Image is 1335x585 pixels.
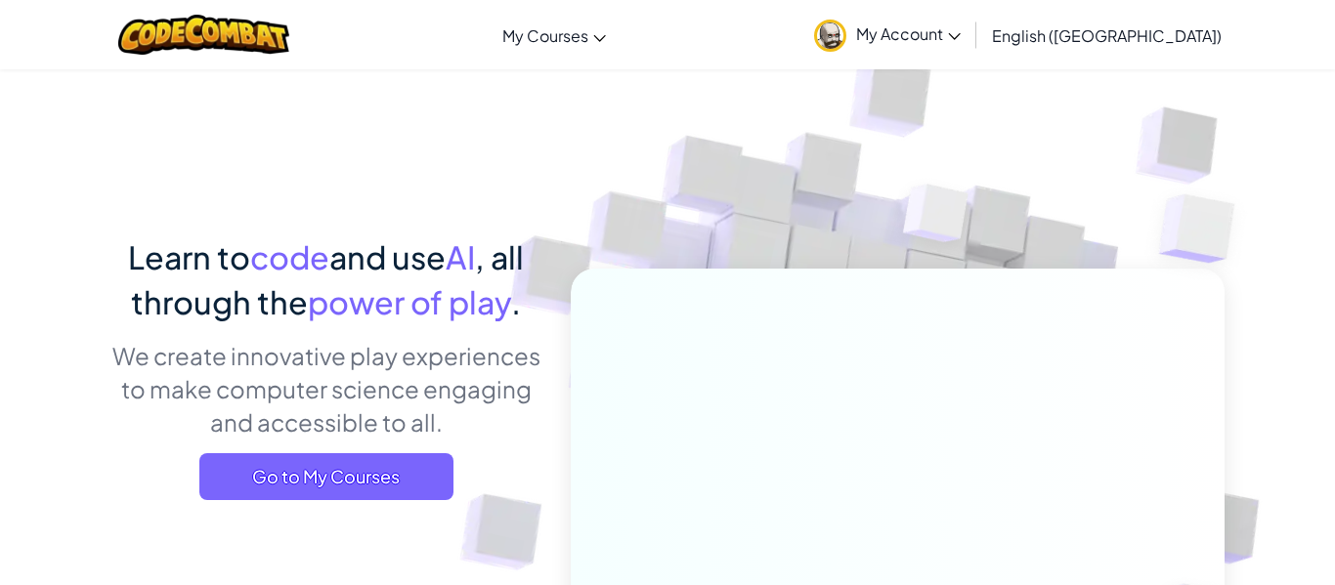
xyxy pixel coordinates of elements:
a: Go to My Courses [199,453,453,500]
img: Overlap cubes [867,146,1008,291]
a: English ([GEOGRAPHIC_DATA]) [982,9,1231,62]
img: Overlap cubes [1120,146,1289,312]
span: Learn to [128,237,250,276]
span: . [511,282,521,321]
a: My Account [804,4,970,65]
span: AI [446,237,475,276]
img: CodeCombat logo [118,15,289,55]
img: avatar [814,20,846,52]
span: English ([GEOGRAPHIC_DATA]) [992,25,1222,46]
span: and use [329,237,446,276]
a: My Courses [493,9,616,62]
span: My Account [856,23,961,44]
span: My Courses [502,25,588,46]
span: code [250,237,329,276]
span: power of play [308,282,511,321]
p: We create innovative play experiences to make computer science engaging and accessible to all. [110,339,541,439]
